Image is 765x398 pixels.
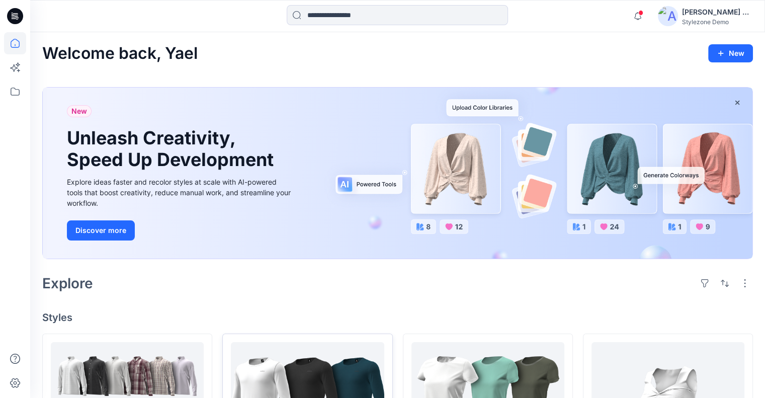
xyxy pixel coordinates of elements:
button: New [708,44,753,62]
button: Discover more [67,220,135,241]
h4: Styles [42,311,753,324]
span: New [71,105,87,117]
div: [PERSON_NAME] Ashkenazi [682,6,752,18]
div: Stylezone Demo [682,18,752,26]
a: Discover more [67,220,293,241]
img: avatar [658,6,678,26]
h1: Unleash Creativity, Speed Up Development [67,127,278,171]
h2: Explore [42,275,93,291]
h2: Welcome back, Yael [42,44,198,63]
div: Explore ideas faster and recolor styles at scale with AI-powered tools that boost creativity, red... [67,177,293,208]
